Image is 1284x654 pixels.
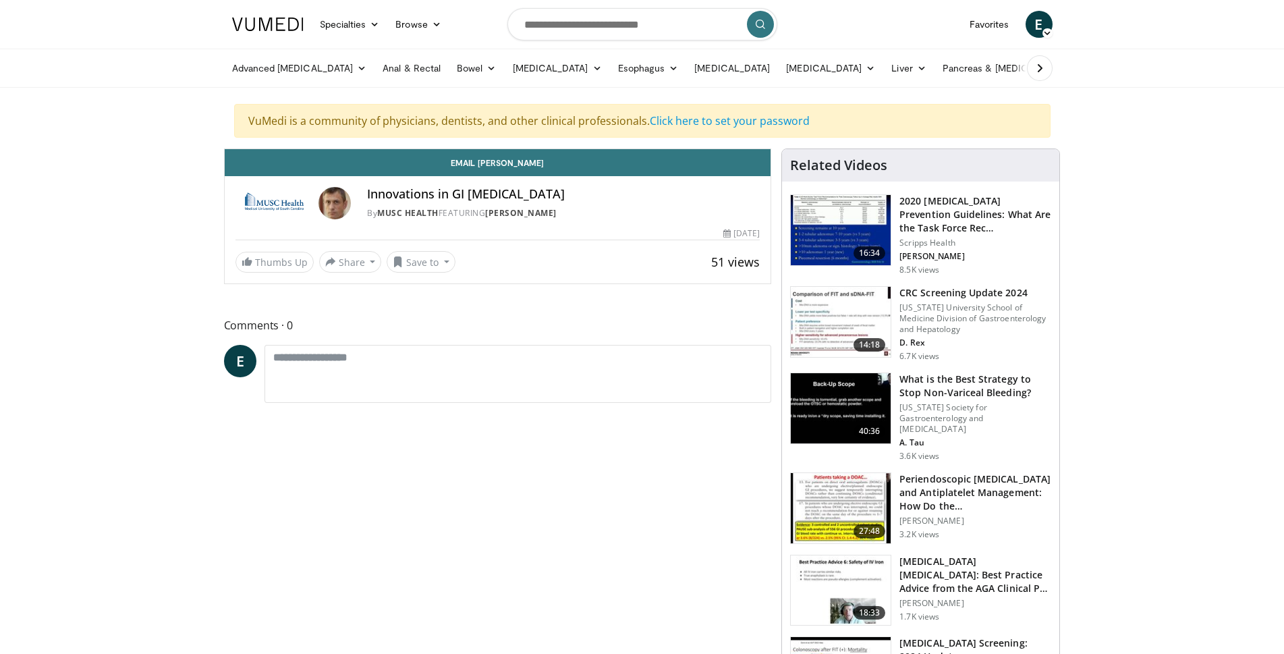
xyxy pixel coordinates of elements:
[234,104,1051,138] div: VuMedi is a community of physicians, dentists, and other clinical professionals.
[374,55,449,82] a: Anal & Rectal
[224,317,772,334] span: Comments 0
[790,373,1051,462] a: 40:36 What is the Best Strategy to Stop Non-Variceal Bleeding? [US_STATE] Society for Gastroenter...
[449,55,504,82] a: Bowel
[899,529,939,540] p: 3.2K views
[899,351,939,362] p: 6.7K views
[899,598,1051,609] p: [PERSON_NAME]
[791,373,891,443] img: e6626c8c-8213-4553-a5ed-5161c846d23b.150x105_q85_crop-smart_upscale.jpg
[791,555,891,626] img: d1653e00-2c8d-43f1-b9d7-3bc1bf0d4299.150x105_q85_crop-smart_upscale.jpg
[1026,11,1053,38] a: E
[854,425,886,438] span: 40:36
[899,451,939,462] p: 3.6K views
[232,18,304,31] img: VuMedi Logo
[934,55,1092,82] a: Pancreas & [MEDICAL_DATA]
[899,373,1051,400] h3: What is the Best Strategy to Stop Non-Variceal Bleeding?
[224,345,256,377] a: E
[235,252,314,273] a: Thumbs Up
[899,337,1051,348] p: D. Rex
[899,472,1051,513] h3: Periendoscopic [MEDICAL_DATA] and Antiplatelet Management: How Do the…
[899,286,1051,300] h3: CRC Screening Update 2024
[387,251,455,273] button: Save to
[899,265,939,275] p: 8.5K views
[854,246,886,260] span: 16:34
[610,55,687,82] a: Esophagus
[723,227,760,240] div: [DATE]
[377,207,439,219] a: MUSC Health
[899,402,1051,435] p: [US_STATE] Society for Gastroenterology and [MEDICAL_DATA]
[899,302,1051,335] p: [US_STATE] University School of Medicine Division of Gastroenterology and Hepatology
[387,11,449,38] a: Browse
[225,149,771,176] a: Email [PERSON_NAME]
[791,287,891,357] img: 91500494-a7c6-4302-a3df-6280f031e251.150x105_q85_crop-smart_upscale.jpg
[224,55,375,82] a: Advanced [MEDICAL_DATA]
[367,187,760,202] h4: Innovations in GI [MEDICAL_DATA]
[899,611,939,622] p: 1.7K views
[961,11,1017,38] a: Favorites
[711,254,760,270] span: 51 views
[899,194,1051,235] h3: 2020 [MEDICAL_DATA] Prevention Guidelines: What Are the Task Force Rec…
[899,555,1051,595] h3: [MEDICAL_DATA] [MEDICAL_DATA]: Best Practice Advice from the AGA Clinical P…
[367,207,760,219] div: By FEATURING
[790,194,1051,275] a: 16:34 2020 [MEDICAL_DATA] Prevention Guidelines: What Are the Task Force Rec… Scripps Health [PER...
[791,473,891,543] img: 300b4142-32f1-4c4e-b4f8-1c599c7c7731.150x105_q85_crop-smart_upscale.jpg
[791,195,891,265] img: 1ac37fbe-7b52-4c81-8c6c-a0dd688d0102.150x105_q85_crop-smart_upscale.jpg
[790,286,1051,362] a: 14:18 CRC Screening Update 2024 [US_STATE] University School of Medicine Division of Gastroentero...
[505,55,610,82] a: [MEDICAL_DATA]
[854,338,886,352] span: 14:18
[790,157,887,173] h4: Related Videos
[485,207,557,219] a: [PERSON_NAME]
[790,555,1051,626] a: 18:33 [MEDICAL_DATA] [MEDICAL_DATA]: Best Practice Advice from the AGA Clinical P… [PERSON_NAME] ...
[507,8,777,40] input: Search topics, interventions
[312,11,388,38] a: Specialties
[235,187,314,219] img: MUSC Health
[899,251,1051,262] p: [PERSON_NAME]
[899,437,1051,448] p: A. Tau
[899,516,1051,526] p: [PERSON_NAME]
[778,55,883,82] a: [MEDICAL_DATA]
[319,251,382,273] button: Share
[318,187,351,219] img: Avatar
[790,472,1051,544] a: 27:48 Periendoscopic [MEDICAL_DATA] and Antiplatelet Management: How Do the… [PERSON_NAME] 3.2K v...
[854,606,886,620] span: 18:33
[854,524,886,538] span: 27:48
[883,55,934,82] a: Liver
[650,113,810,128] a: Click here to set your password
[686,55,778,82] a: [MEDICAL_DATA]
[899,238,1051,248] p: Scripps Health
